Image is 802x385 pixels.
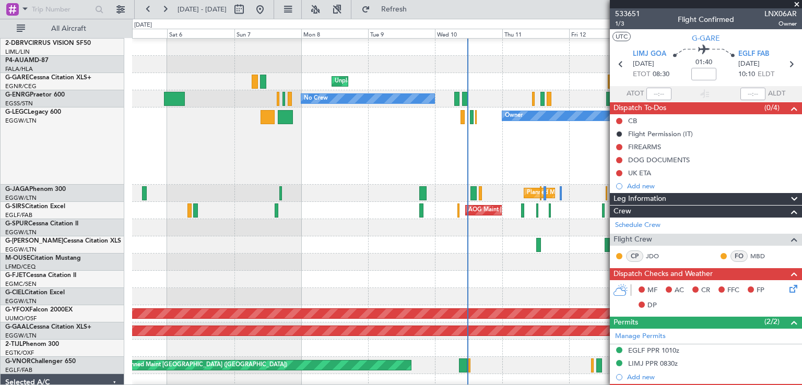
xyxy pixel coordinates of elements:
div: AOG Maint [PERSON_NAME] [468,202,548,218]
a: G-JAGAPhenom 300 [5,186,66,192]
a: Manage Permits [615,331,666,342]
span: G-[PERSON_NAME] [5,238,63,244]
span: 2-TIJL [5,341,22,347]
div: Wed 10 [435,29,502,38]
span: G-FJET [5,272,26,279]
div: Fri 12 [569,29,636,38]
button: UTC [612,32,631,41]
a: G-LEGCLegacy 600 [5,109,61,115]
span: ETOT [633,69,650,80]
a: G-FJETCessna Citation II [5,272,76,279]
span: [DATE] - [DATE] [178,5,227,14]
div: DOG DOCUMENTS [628,155,690,164]
a: UUMO/OSF [5,315,37,322]
span: 01:40 [695,57,712,68]
a: MBD [750,251,774,261]
a: JDO [646,251,669,261]
a: EGNR/CEG [5,82,37,90]
a: G-VNORChallenger 650 [5,358,76,365]
span: Refresh [372,6,416,13]
span: CR [701,285,710,296]
div: CP [626,250,643,262]
a: P4-AUAMD-87 [5,57,49,64]
div: No Crew [304,91,328,106]
a: LFMD/CEQ [5,263,36,271]
span: LNX06AR [764,8,797,19]
span: G-ENRG [5,92,30,98]
a: 2-TIJLPhenom 300 [5,341,59,347]
a: FALA/HLA [5,65,33,73]
span: Permits [614,317,638,329]
span: [DATE] [738,59,760,69]
input: --:-- [646,88,671,100]
a: EGGW/LTN [5,117,37,125]
span: [DATE] [633,59,654,69]
a: G-GARECessna Citation XLS+ [5,75,91,81]
a: Schedule Crew [615,220,661,231]
span: G-GAAL [5,324,29,330]
span: DP [647,300,657,311]
div: Unplanned Maint [PERSON_NAME] [335,74,429,89]
button: Refresh [357,1,419,18]
a: EGGW/LTN [5,194,37,202]
a: M-OUSECitation Mustang [5,255,81,261]
div: Mon 8 [301,29,368,38]
a: 2-DBRVCIRRUS VISION SF50 [5,40,91,46]
span: G-GARE [692,33,720,44]
div: Fri 5 [100,29,167,38]
span: (2/2) [764,316,780,327]
a: G-ENRGPraetor 600 [5,92,65,98]
span: 533651 [615,8,640,19]
input: Trip Number [32,2,92,17]
div: [DATE] [134,21,152,30]
span: Flight Crew [614,234,652,246]
span: MF [647,285,657,296]
span: G-CIEL [5,290,25,296]
span: G-JAGA [5,186,29,192]
span: G-GARE [5,75,29,81]
span: All Aircraft [27,25,110,32]
div: UK ETA [628,169,651,177]
span: G-LEGC [5,109,28,115]
a: EGLF/FAB [5,211,32,219]
a: EGLF/FAB [5,366,32,374]
span: 2-DBRV [5,40,28,46]
div: Flight Permission (IT) [628,129,693,138]
span: FP [757,285,764,296]
div: Add new [627,372,797,381]
a: LIML/LIN [5,48,30,56]
div: Add new [627,182,797,190]
span: G-VNOR [5,358,31,365]
a: G-SIRSCitation Excel [5,203,65,210]
div: Sat 6 [167,29,234,38]
div: EGLF PPR 1010z [628,346,679,355]
span: EGLF FAB [738,49,769,59]
span: Owner [764,19,797,28]
a: EGTK/OXF [5,349,34,357]
div: Planned Maint [GEOGRAPHIC_DATA] ([GEOGRAPHIC_DATA]) [123,357,287,373]
span: Dispatch To-Dos [614,102,666,114]
span: G-SPUR [5,221,28,227]
a: G-CIELCitation Excel [5,290,65,296]
div: Sun 7 [234,29,301,38]
button: All Aircraft [11,20,113,37]
div: Owner [505,108,523,124]
div: Tue 9 [368,29,435,38]
span: Dispatch Checks and Weather [614,268,713,280]
div: Flight Confirmed [678,14,734,25]
span: Crew [614,206,631,218]
span: AC [675,285,684,296]
div: Planned Maint [GEOGRAPHIC_DATA] ([GEOGRAPHIC_DATA]) [527,185,691,201]
span: FFC [727,285,739,296]
span: ATOT [627,89,644,99]
a: G-YFOXFalcon 2000EX [5,307,73,313]
a: G-[PERSON_NAME]Cessna Citation XLS [5,238,121,244]
span: (0/4) [764,102,780,113]
a: EGMC/SEN [5,280,37,288]
div: Thu 11 [502,29,569,38]
span: 1/3 [615,19,640,28]
span: M-OUSE [5,255,30,261]
span: ALDT [768,89,785,99]
a: G-GAALCessna Citation XLS+ [5,324,91,330]
span: LIMJ GOA [633,49,666,59]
